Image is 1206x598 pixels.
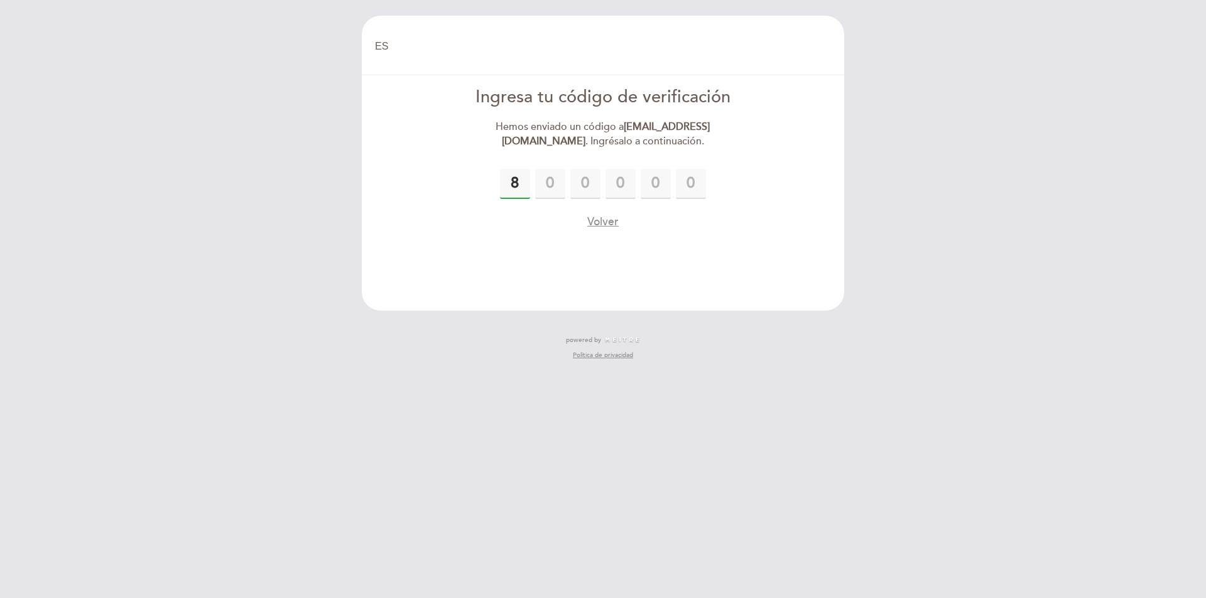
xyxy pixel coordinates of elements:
span: powered by [566,336,601,344]
img: MEITRE [604,337,640,343]
a: Política de privacidad [573,351,633,360]
a: powered by [566,336,640,344]
button: Volver [587,214,619,230]
input: 0 [606,169,636,199]
input: 0 [641,169,671,199]
div: Hemos enviado un código a . Ingrésalo a continuación. [459,120,747,149]
input: 0 [500,169,530,199]
input: 0 [535,169,565,199]
input: 0 [570,169,600,199]
div: Ingresa tu código de verificación [459,85,747,110]
input: 0 [676,169,706,199]
strong: [EMAIL_ADDRESS][DOMAIN_NAME] [502,120,710,147]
